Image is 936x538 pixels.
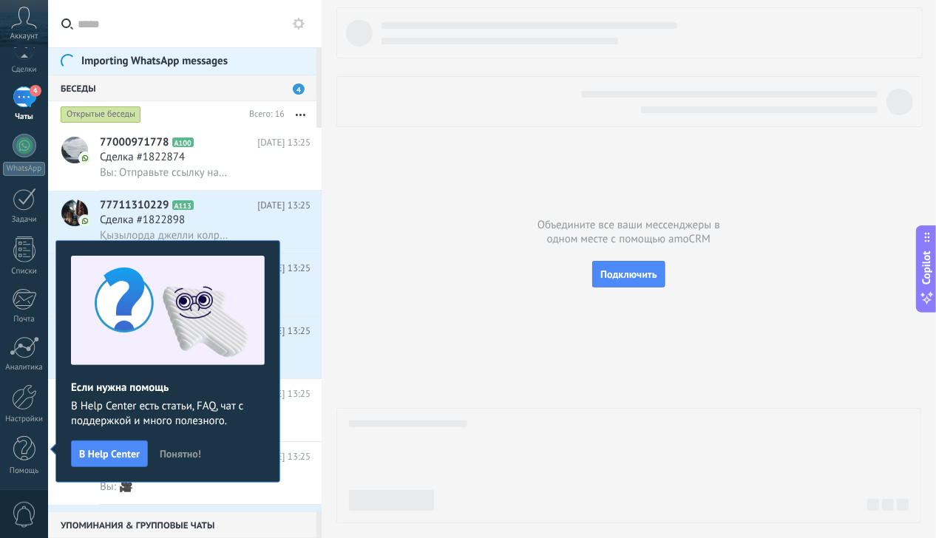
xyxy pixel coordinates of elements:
[3,162,45,176] div: WhatsApp
[257,449,311,464] span: [DATE] 13:25
[71,381,265,395] h2: Если нужна помощь
[172,137,194,147] span: A100
[160,449,201,459] span: Понятно!
[293,84,305,95] span: 4
[3,112,46,122] div: Чаты
[80,216,90,226] img: icon
[48,511,316,538] div: Упоминания & Групповые чаты
[100,480,133,494] span: Вы: 🎥
[100,198,169,213] span: 77711310229
[920,251,935,285] span: Copilot
[3,215,46,225] div: Задачи
[100,213,185,228] span: Сделка #1822898
[285,101,316,128] button: Еще
[79,449,140,459] span: В Help Center
[243,107,285,122] div: Всего: 16
[257,135,311,150] span: [DATE] 13:25
[592,261,665,287] button: Подключить
[100,150,185,165] span: Сделка #1822874
[48,128,322,190] a: avataricon77000971778A100[DATE] 13:25Сделка #1822874Вы: Отправьте ссылку на компьютер и откройте ...
[257,261,311,276] span: [DATE] 13:25
[3,466,46,476] div: Помощь
[80,153,90,163] img: icon
[30,85,41,97] span: 4
[257,198,311,213] span: [DATE] 13:25
[153,443,208,465] button: Понятно!
[3,363,46,372] div: Аналитика
[172,200,194,210] span: A113
[3,415,46,424] div: Настройки
[3,267,46,276] div: Списки
[10,32,38,41] span: Аккаунт
[100,166,229,180] span: Вы: Отправьте ссылку на компьютер и откройте ее для настройки. [URL][DOMAIN_NAME]..
[600,268,657,281] span: Подключить
[257,324,311,338] span: [DATE] 13:25
[100,228,229,242] span: Қызылорда джелли колрай 2025
[3,315,46,324] div: Почта
[71,440,148,467] button: В Help Center
[100,135,169,150] span: 77000971778
[48,75,316,101] div: Беседы
[81,55,228,68] span: Importing WhatsApp messages
[257,387,311,401] span: [DATE] 13:25
[48,191,322,253] a: avataricon77711310229A113[DATE] 13:25Сделка #1822898Қызылорда джелли колрай 2025
[71,399,265,429] span: В Help Center есть статьи, FAQ, чат с поддержкой и много полезного.
[61,106,141,123] div: Открытые беседы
